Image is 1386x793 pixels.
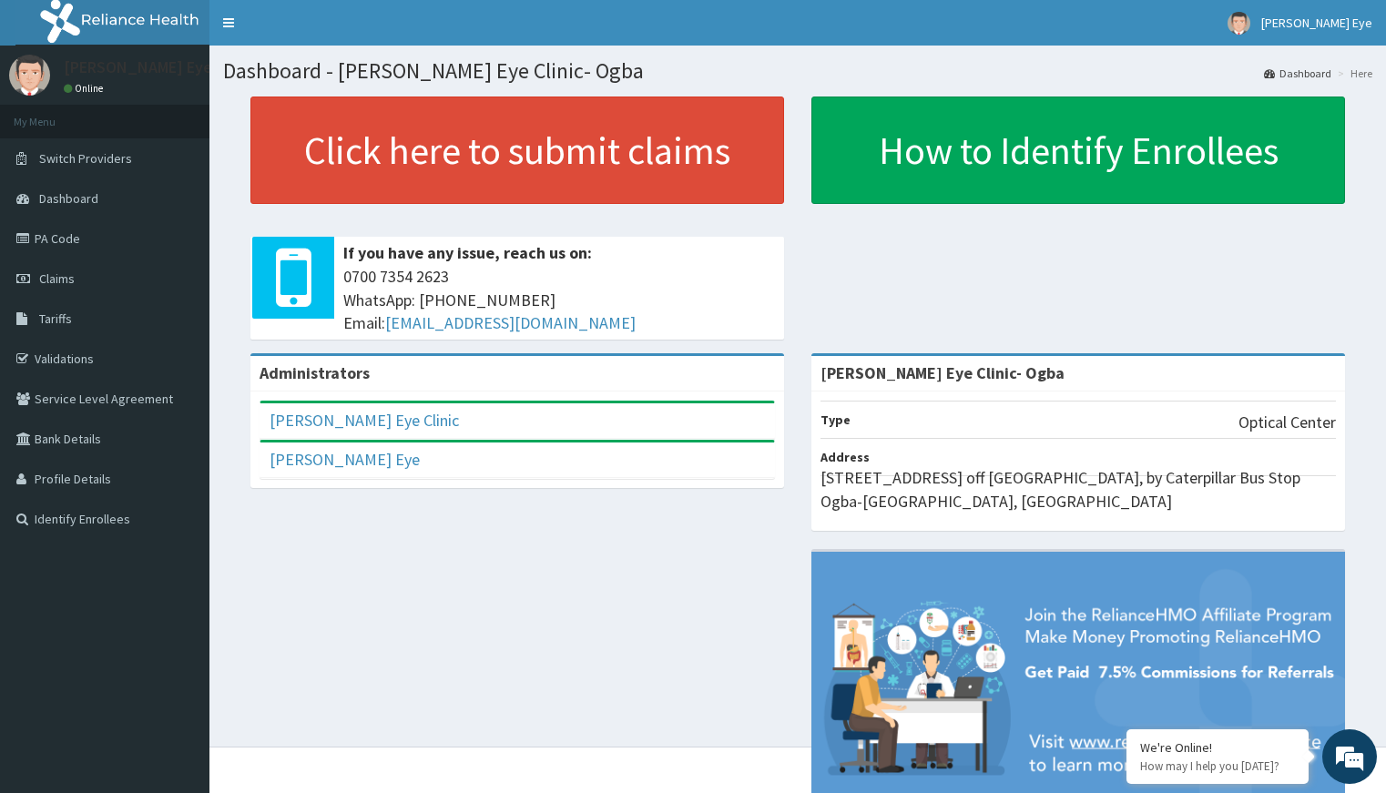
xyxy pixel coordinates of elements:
[39,150,132,167] span: Switch Providers
[811,97,1345,204] a: How to Identify Enrollees
[9,55,50,96] img: User Image
[39,270,75,287] span: Claims
[1261,15,1372,31] span: [PERSON_NAME] Eye
[223,59,1372,83] h1: Dashboard - [PERSON_NAME] Eye Clinic- Ogba
[1333,66,1372,81] li: Here
[39,190,98,207] span: Dashboard
[250,97,784,204] a: Click here to submit claims
[820,449,870,465] b: Address
[820,362,1065,383] strong: [PERSON_NAME] Eye Clinic- Ogba
[39,310,72,327] span: Tariffs
[260,362,370,383] b: Administrators
[820,466,1336,513] p: [STREET_ADDRESS] off [GEOGRAPHIC_DATA], by Caterpillar Bus Stop Ogba-[GEOGRAPHIC_DATA], [GEOGRAPH...
[343,242,592,263] b: If you have any issue, reach us on:
[64,59,212,76] p: [PERSON_NAME] Eye
[64,82,107,95] a: Online
[1264,66,1331,81] a: Dashboard
[270,449,420,470] a: [PERSON_NAME] Eye
[1238,411,1336,434] p: Optical Center
[1140,758,1295,774] p: How may I help you today?
[820,412,851,428] b: Type
[1140,739,1295,756] div: We're Online!
[270,410,459,431] a: [PERSON_NAME] Eye Clinic
[343,265,775,335] span: 0700 7354 2623 WhatsApp: [PHONE_NUMBER] Email:
[1228,12,1250,35] img: User Image
[385,312,636,333] a: [EMAIL_ADDRESS][DOMAIN_NAME]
